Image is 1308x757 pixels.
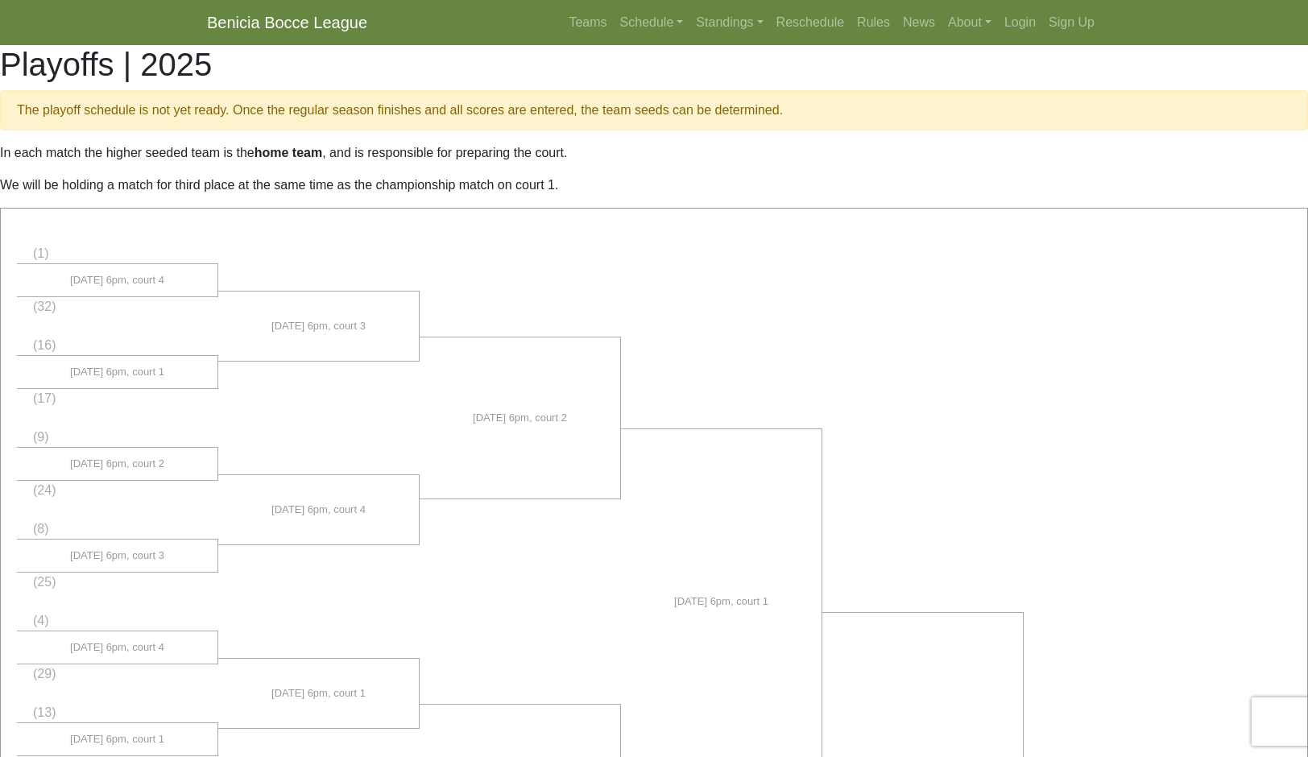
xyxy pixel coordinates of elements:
span: (1) [33,246,49,260]
a: Schedule [614,6,690,39]
span: (9) [33,430,49,444]
a: Reschedule [770,6,851,39]
span: (24) [33,483,56,497]
span: (29) [33,667,56,680]
a: About [942,6,998,39]
span: [DATE] 6pm, court 4 [70,639,164,656]
a: Rules [851,6,896,39]
span: [DATE] 6pm, court 2 [70,456,164,472]
span: [DATE] 6pm, court 3 [271,318,366,334]
span: (17) [33,391,56,405]
strong: home team [255,146,322,159]
span: [DATE] 6pm, court 1 [70,364,164,380]
span: (4) [33,614,49,627]
span: (13) [33,705,56,719]
a: Benicia Bocce League [207,6,367,39]
span: [DATE] 6pm, court 4 [70,272,164,288]
span: [DATE] 6pm, court 1 [70,731,164,747]
span: (32) [33,300,56,313]
a: Teams [562,6,613,39]
span: [DATE] 6pm, court 2 [473,410,567,426]
span: (25) [33,575,56,589]
span: [DATE] 6pm, court 4 [271,502,366,518]
a: News [896,6,942,39]
span: [DATE] 6pm, court 1 [674,594,768,610]
a: Login [998,6,1042,39]
a: Sign Up [1042,6,1101,39]
span: [DATE] 6pm, court 3 [70,548,164,564]
a: Standings [689,6,769,39]
span: [DATE] 6pm, court 1 [271,685,366,701]
span: (8) [33,522,49,536]
span: (16) [33,338,56,352]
